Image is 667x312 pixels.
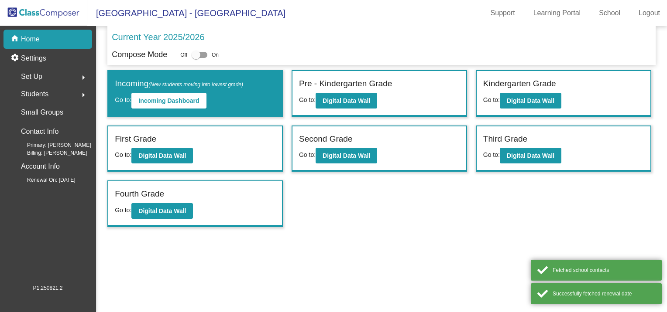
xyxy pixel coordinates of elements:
[131,93,206,109] button: Incoming Dashboard
[78,90,89,100] mat-icon: arrow_right
[592,6,627,20] a: School
[138,207,186,214] b: Digital Data Wall
[500,93,561,109] button: Digital Data Wall
[632,6,667,20] a: Logout
[115,96,131,103] span: Go to:
[299,151,316,158] span: Go to:
[21,106,63,119] p: Small Groups
[115,188,164,200] label: Fourth Grade
[21,88,48,100] span: Students
[138,152,186,159] b: Digital Data Wall
[323,152,370,159] b: Digital Data Wall
[21,53,46,64] p: Settings
[13,149,87,157] span: Billing: [PERSON_NAME]
[115,151,131,158] span: Go to:
[115,133,156,146] label: First Grade
[507,152,554,159] b: Digital Data Wall
[500,148,561,163] button: Digital Data Wall
[21,125,58,138] p: Contact Info
[483,78,556,90] label: Kindergarten Grade
[115,207,131,214] span: Go to:
[526,6,588,20] a: Learning Portal
[212,51,219,59] span: On
[13,141,91,149] span: Primary: [PERSON_NAME]
[112,31,204,44] p: Current Year 2025/2026
[115,78,243,90] label: Incoming
[299,78,392,90] label: Pre - Kindergarten Grade
[148,81,243,88] span: (New students moving into lowest grade)
[131,148,193,163] button: Digital Data Wall
[10,34,21,44] mat-icon: home
[21,34,40,44] p: Home
[180,51,187,59] span: Off
[299,96,316,103] span: Go to:
[21,71,42,83] span: Set Up
[553,290,655,298] div: Successfully fetched renewal date
[316,93,377,109] button: Digital Data Wall
[553,266,655,274] div: Fetched school contacts
[483,96,500,103] span: Go to:
[507,97,554,104] b: Digital Data Wall
[21,160,60,173] p: Account Info
[323,97,370,104] b: Digital Data Wall
[299,133,353,146] label: Second Grade
[87,6,285,20] span: [GEOGRAPHIC_DATA] - [GEOGRAPHIC_DATA]
[138,97,199,104] b: Incoming Dashboard
[112,49,167,61] p: Compose Mode
[316,148,377,163] button: Digital Data Wall
[13,176,75,184] span: Renewal On: [DATE]
[483,133,527,146] label: Third Grade
[10,53,21,64] mat-icon: settings
[131,203,193,219] button: Digital Data Wall
[483,151,500,158] span: Go to:
[78,72,89,83] mat-icon: arrow_right
[484,6,522,20] a: Support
